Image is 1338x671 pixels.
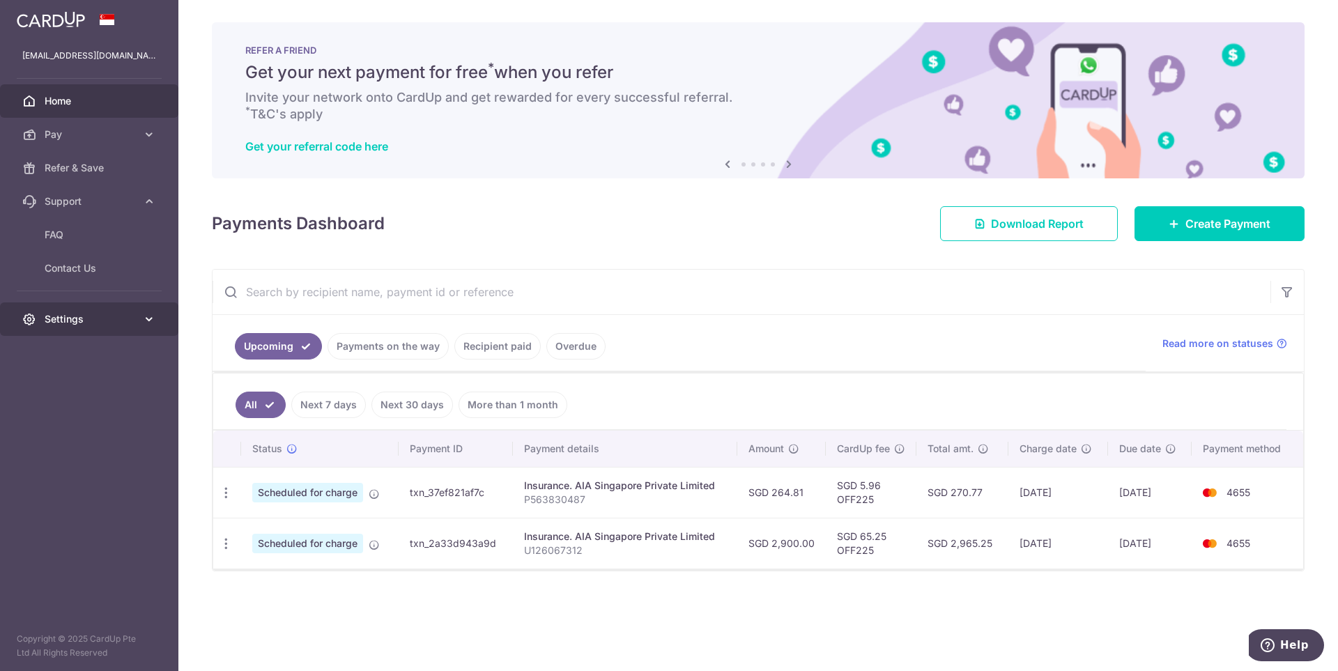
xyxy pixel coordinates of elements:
span: Total amt. [928,442,974,456]
span: Scheduled for charge [252,534,363,553]
td: txn_2a33d943a9d [399,518,513,569]
div: Insurance. AIA Singapore Private Limited [524,479,726,493]
a: All [236,392,286,418]
span: FAQ [45,228,137,242]
th: Payment ID [399,431,513,467]
p: P563830487 [524,493,726,507]
a: Next 7 days [291,392,366,418]
td: txn_37ef821af7c [399,467,513,518]
span: Pay [45,128,137,141]
td: SGD 2,900.00 [737,518,826,569]
td: [DATE] [1108,467,1192,518]
td: SGD 2,965.25 [916,518,1008,569]
h4: Payments Dashboard [212,211,385,236]
a: Recipient paid [454,333,541,360]
input: Search by recipient name, payment id or reference [213,270,1270,314]
span: 4655 [1226,537,1250,549]
a: Download Report [940,206,1118,241]
td: SGD 65.25 OFF225 [826,518,916,569]
td: [DATE] [1008,467,1108,518]
a: Read more on statuses [1162,337,1287,350]
span: Status [252,442,282,456]
a: Next 30 days [371,392,453,418]
a: Get your referral code here [245,139,388,153]
img: Bank Card [1196,484,1224,501]
a: Overdue [546,333,606,360]
span: Amount [748,442,784,456]
span: Create Payment [1185,215,1270,232]
a: Upcoming [235,333,322,360]
td: SGD 5.96 OFF225 [826,467,916,518]
div: Insurance. AIA Singapore Private Limited [524,530,726,543]
iframe: Opens a widget where you can find more information [1249,629,1324,664]
p: U126067312 [524,543,726,557]
h6: Invite your network onto CardUp and get rewarded for every successful referral. T&C's apply [245,89,1271,123]
td: [DATE] [1108,518,1192,569]
p: [EMAIL_ADDRESS][DOMAIN_NAME] [22,49,156,63]
a: Create Payment [1135,206,1305,241]
img: Bank Card [1196,535,1224,552]
p: REFER A FRIEND [245,45,1271,56]
a: More than 1 month [459,392,567,418]
span: Due date [1119,442,1161,456]
th: Payment method [1192,431,1303,467]
th: Payment details [513,431,737,467]
img: RAF banner [212,22,1305,178]
span: Refer & Save [45,161,137,175]
td: [DATE] [1008,518,1108,569]
span: Home [45,94,137,108]
span: Scheduled for charge [252,483,363,502]
td: SGD 270.77 [916,467,1008,518]
span: Contact Us [45,261,137,275]
span: Read more on statuses [1162,337,1273,350]
span: Download Report [991,215,1084,232]
img: CardUp [17,11,85,28]
span: Settings [45,312,137,326]
a: Payments on the way [328,333,449,360]
td: SGD 264.81 [737,467,826,518]
h5: Get your next payment for free when you refer [245,61,1271,84]
span: Charge date [1020,442,1077,456]
span: 4655 [1226,486,1250,498]
span: CardUp fee [837,442,890,456]
span: Support [45,194,137,208]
